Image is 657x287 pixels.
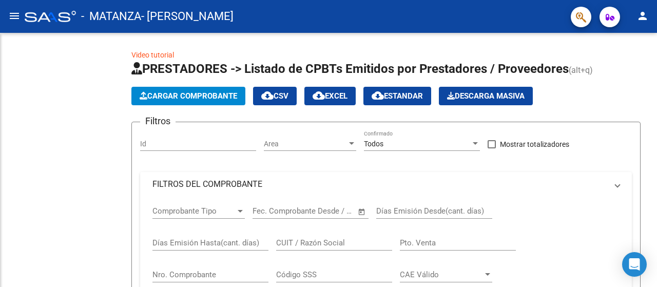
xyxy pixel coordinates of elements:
mat-icon: person [636,10,649,22]
button: EXCEL [304,87,356,105]
button: Open calendar [356,206,368,218]
span: Todos [364,140,383,148]
mat-icon: menu [8,10,21,22]
mat-icon: cloud_download [261,89,274,102]
span: CSV [261,91,288,101]
mat-expansion-panel-header: FILTROS DEL COMPROBANTE [140,172,632,197]
span: (alt+q) [569,65,593,75]
div: Open Intercom Messenger [622,252,647,277]
mat-panel-title: FILTROS DEL COMPROBANTE [152,179,607,190]
button: Estandar [363,87,431,105]
span: Comprobante Tipo [152,206,236,216]
input: Start date [253,206,286,216]
mat-icon: cloud_download [372,89,384,102]
span: PRESTADORES -> Listado de CPBTs Emitidos por Prestadores / Proveedores [131,62,569,76]
app-download-masive: Descarga masiva de comprobantes (adjuntos) [439,87,533,105]
button: Descarga Masiva [439,87,533,105]
span: Mostrar totalizadores [500,138,569,150]
mat-icon: cloud_download [313,89,325,102]
span: - [PERSON_NAME] [141,5,234,28]
button: Cargar Comprobante [131,87,245,105]
span: Descarga Masiva [447,91,525,101]
span: Area [264,140,347,148]
span: - MATANZA [81,5,141,28]
span: Estandar [372,91,423,101]
input: End date [295,206,345,216]
span: Cargar Comprobante [140,91,237,101]
button: CSV [253,87,297,105]
h3: Filtros [140,114,176,128]
a: Video tutorial [131,51,174,59]
span: EXCEL [313,91,347,101]
span: CAE Válido [400,270,483,279]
